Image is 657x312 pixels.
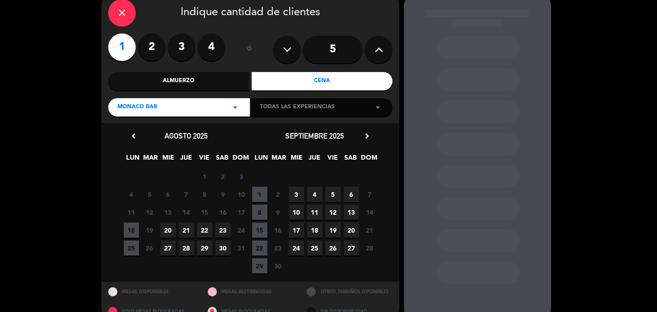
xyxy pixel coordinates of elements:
i: chevron_right [362,131,372,141]
span: 25 [124,240,139,256]
span: LUN [125,152,140,167]
label: 3 [168,33,195,61]
span: 31 [234,240,249,256]
span: 6 [160,187,176,202]
span: DOM [232,152,248,167]
span: 23 [271,240,286,256]
div: Cena [252,72,393,90]
span: 29 [197,240,212,256]
div: MESAS RESTRINGIDAS [201,282,300,301]
span: 22 [197,223,212,238]
span: 20 [344,223,359,238]
span: 19 [142,223,157,238]
span: 17 [234,205,249,220]
span: 29 [252,258,267,273]
span: 28 [362,240,377,256]
span: 10 [234,187,249,202]
i: arrow_drop_down [230,102,241,113]
i: chevron_left [129,131,138,141]
span: 21 [362,223,377,238]
span: 3 [289,187,304,202]
span: 26 [142,240,157,256]
span: 22 [252,240,267,256]
span: 25 [307,240,322,256]
span: Todas las experiencias [260,103,335,112]
span: 15 [197,205,212,220]
span: 1 [197,169,212,184]
span: 28 [179,240,194,256]
span: VIE [325,152,340,167]
span: 4 [307,187,322,202]
span: MAR [271,152,287,167]
span: 30 [215,240,231,256]
span: 5 [326,187,341,202]
span: VIE [197,152,212,167]
span: 27 [344,240,359,256]
span: 14 [179,205,194,220]
span: JUE [307,152,322,167]
label: 4 [198,33,225,61]
span: 12 [326,205,341,220]
span: 5 [142,187,157,202]
span: 18 [307,223,322,238]
span: 24 [289,240,304,256]
span: septiembre 2025 [285,131,344,140]
span: 3 [234,169,249,184]
span: LUN [254,152,269,167]
span: 6 [344,187,359,202]
label: 1 [108,33,136,61]
span: 20 [160,223,176,238]
span: 9 [271,205,286,220]
span: SAB [343,152,358,167]
span: DOM [361,152,376,167]
div: OTROS TAMAÑOS DIPONIBLES [300,282,399,301]
span: 10 [289,205,304,220]
span: 26 [326,240,341,256]
span: MIE [161,152,176,167]
span: 12 [142,205,157,220]
span: 7 [362,187,377,202]
span: SAB [215,152,230,167]
span: 21 [179,223,194,238]
span: 17 [289,223,304,238]
span: 9 [215,187,231,202]
div: Almuerzo [108,72,249,90]
i: arrow_drop_down [372,102,383,113]
span: 8 [197,187,212,202]
span: 15 [252,223,267,238]
span: 30 [271,258,286,273]
span: 27 [160,240,176,256]
span: 11 [124,205,139,220]
span: agosto 2025 [165,131,208,140]
span: 1 [252,187,267,202]
div: MESAS DISPONIBLES [101,282,201,301]
span: Monaco bar [117,103,157,112]
span: 8 [252,205,267,220]
span: 16 [215,205,231,220]
span: 2 [215,169,231,184]
span: 24 [234,223,249,238]
span: 2 [271,187,286,202]
span: 7 [179,187,194,202]
label: 2 [138,33,166,61]
span: MAR [143,152,158,167]
span: 13 [160,205,176,220]
i: close [116,7,127,18]
span: 23 [215,223,231,238]
span: MIE [289,152,304,167]
span: 16 [271,223,286,238]
span: 14 [362,205,377,220]
span: 4 [124,187,139,202]
span: 13 [344,205,359,220]
div: ó [234,33,264,66]
span: 19 [326,223,341,238]
span: 18 [124,223,139,238]
span: JUE [179,152,194,167]
span: 11 [307,205,322,220]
